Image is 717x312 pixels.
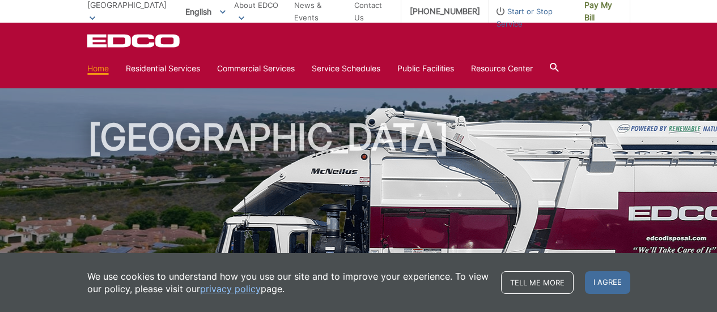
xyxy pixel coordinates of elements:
a: Residential Services [126,62,200,75]
p: We use cookies to understand how you use our site and to improve your experience. To view our pol... [87,270,490,295]
a: Resource Center [471,62,533,75]
a: Home [87,62,109,75]
a: EDCD logo. Return to the homepage. [87,34,181,48]
a: Tell me more [501,271,574,294]
span: I agree [585,271,630,294]
a: privacy policy [200,283,261,295]
span: English [177,2,234,21]
a: Service Schedules [312,62,380,75]
a: Public Facilities [397,62,454,75]
a: Commercial Services [217,62,295,75]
